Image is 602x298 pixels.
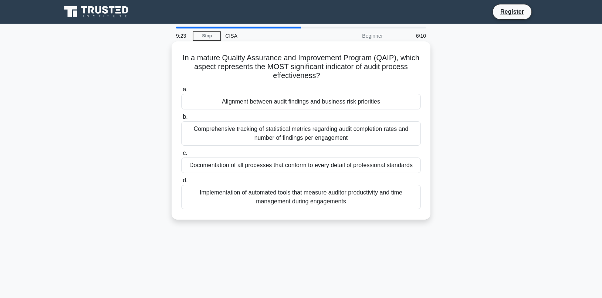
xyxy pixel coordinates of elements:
div: 9:23 [172,28,193,43]
span: b. [183,114,187,120]
div: Beginner [322,28,387,43]
div: Alignment between audit findings and business risk priorities [181,94,421,109]
div: Documentation of all processes that conform to every detail of professional standards [181,158,421,173]
div: 6/10 [387,28,430,43]
div: Comprehensive tracking of statistical metrics regarding audit completion rates and number of find... [181,121,421,146]
span: d. [183,177,187,183]
a: Stop [193,31,221,41]
span: c. [183,150,187,156]
h5: In a mature Quality Assurance and Improvement Program (QAIP), which aspect represents the MOST si... [180,53,422,81]
div: Implementation of automated tools that measure auditor productivity and time management during en... [181,185,421,209]
a: Register [496,7,528,16]
div: CISA [221,28,322,43]
span: a. [183,86,187,92]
